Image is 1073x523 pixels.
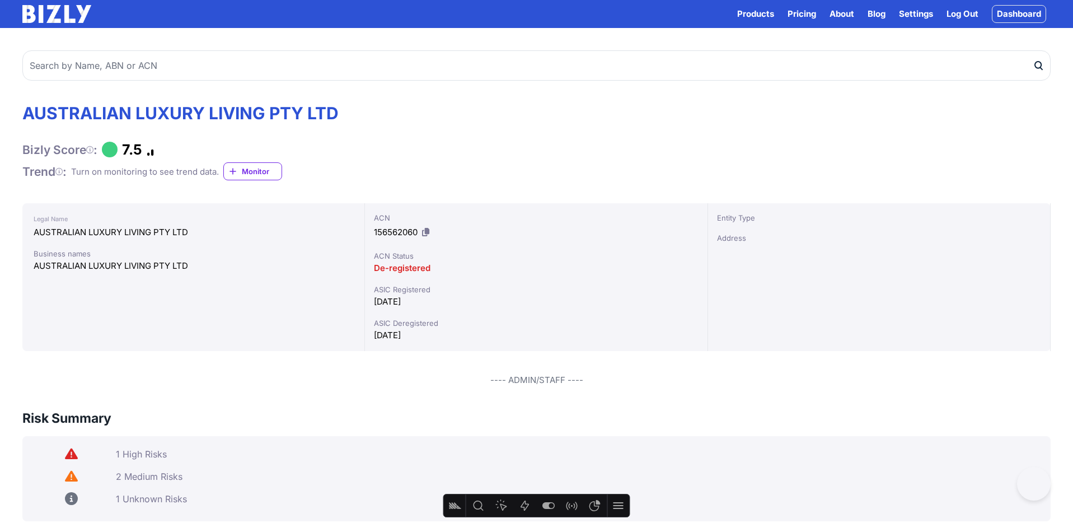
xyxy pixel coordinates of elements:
span: De-registered [374,263,430,273]
a: Pricing [788,7,816,21]
div: [DATE] [374,295,698,309]
h3: Risk Summary [22,409,111,427]
div: AUSTRALIAN LUXURY LIVING PTY LTD [34,226,353,239]
a: Blog [868,7,885,21]
div: Business names [34,248,353,259]
span: Monitor [242,166,282,177]
a: Log Out [947,7,978,21]
h1: 7.5 [122,141,142,158]
a: Monitor [223,162,282,180]
a: About [830,7,854,21]
div: ASIC Registered [374,284,698,295]
div: ASIC Deregistered [374,317,698,329]
h1: Trend : [22,164,67,179]
div: Entity Type [717,212,1041,223]
div: 1 High Risks [116,449,1042,460]
div: ACN Status [374,250,698,261]
div: AUSTRALIAN LUXURY LIVING PTY LTD [34,259,353,273]
h1: AUSTRALIAN LUXURY LIVING PTY LTD [22,103,339,123]
div: 1 Unknown Risks [116,493,1042,505]
div: 2 Medium Risks [116,471,1042,482]
div: [DATE] [374,329,698,342]
div: ---- ADMIN/STAFF ---- [22,373,1051,387]
div: ACN [374,212,698,223]
div: Turn on monitoring to see trend data. [71,165,219,179]
div: Address [717,232,1041,244]
h1: Bizly Score : [22,142,97,157]
a: Settings [899,7,933,21]
input: Search by Name, ABN or ACN [22,50,1051,81]
button: Products [737,7,774,21]
span: 156562060 [374,227,418,237]
div: Legal Name [34,212,353,226]
iframe: Toggle Customer Support [1017,467,1051,501]
a: Dashboard [992,5,1046,23]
